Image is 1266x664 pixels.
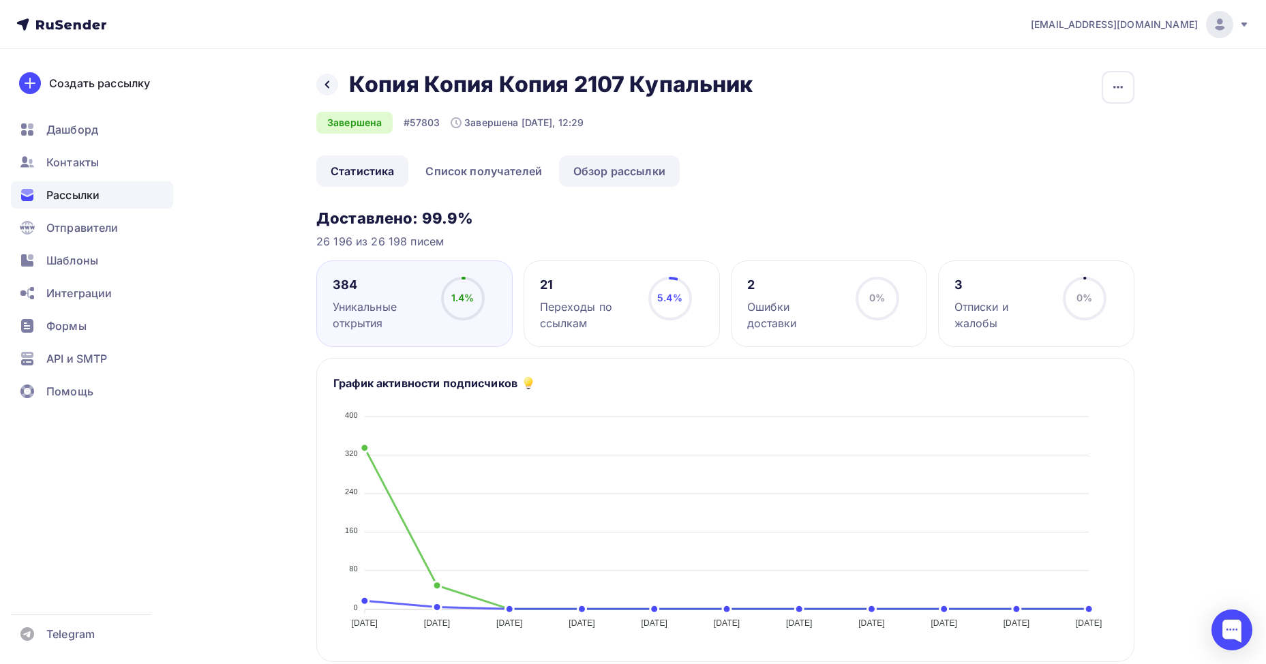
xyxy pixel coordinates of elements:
[404,116,440,130] div: #57803
[1031,11,1250,38] a: [EMAIL_ADDRESS][DOMAIN_NAME]
[46,121,98,138] span: Дашборд
[1004,618,1030,628] tspan: [DATE]
[351,618,378,628] tspan: [DATE]
[641,618,667,628] tspan: [DATE]
[11,214,173,241] a: Отправители
[49,75,150,91] div: Создать рассылку
[46,318,87,334] span: Формы
[11,312,173,339] a: Формы
[46,626,95,642] span: Telegram
[46,383,93,399] span: Помощь
[540,277,636,293] div: 21
[569,618,595,628] tspan: [DATE]
[747,299,843,331] div: Ошибки доставки
[451,116,584,130] div: Завершена [DATE], 12:29
[345,487,358,496] tspan: 240
[354,603,358,612] tspan: 0
[451,292,474,303] span: 1.4%
[747,277,843,293] div: 2
[786,618,813,628] tspan: [DATE]
[11,149,173,176] a: Контакты
[540,299,636,331] div: Переходы по ссылкам
[11,247,173,274] a: Шаблоны
[424,618,451,628] tspan: [DATE]
[411,155,556,187] a: Список получателей
[46,350,107,367] span: API и SMTP
[345,449,358,457] tspan: 320
[1076,292,1092,303] span: 0%
[46,220,119,236] span: Отправители
[657,292,682,303] span: 5.4%
[714,618,740,628] tspan: [DATE]
[11,181,173,209] a: Рассылки
[349,564,358,573] tspan: 80
[931,618,957,628] tspan: [DATE]
[316,209,1134,228] h3: Доставлено: 99.9%
[496,618,523,628] tspan: [DATE]
[1076,618,1102,628] tspan: [DATE]
[46,154,99,170] span: Контакты
[954,299,1051,331] div: Отписки и жалобы
[46,252,98,269] span: Шаблоны
[316,155,408,187] a: Статистика
[333,299,429,331] div: Уникальные открытия
[1031,18,1198,31] span: [EMAIL_ADDRESS][DOMAIN_NAME]
[46,285,112,301] span: Интеграции
[333,277,429,293] div: 384
[345,526,358,534] tspan: 160
[316,233,1134,250] div: 26 196 из 26 198 писем
[869,292,885,303] span: 0%
[316,112,393,134] div: Завершена
[333,375,517,391] h5: График активности подписчиков
[954,277,1051,293] div: 3
[349,71,753,98] h2: Копия Копия Копия 2107 Купальник
[858,618,885,628] tspan: [DATE]
[46,187,100,203] span: Рассылки
[11,116,173,143] a: Дашборд
[345,411,358,419] tspan: 400
[559,155,680,187] a: Обзор рассылки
